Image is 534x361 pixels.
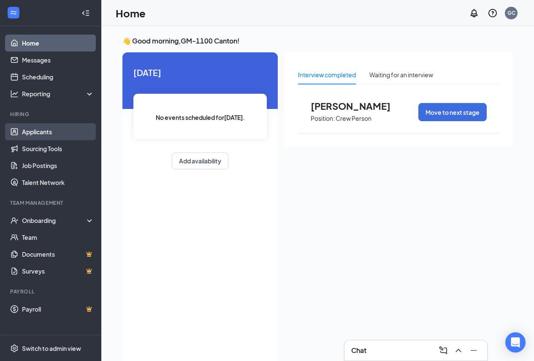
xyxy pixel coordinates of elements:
[311,114,335,122] p: Position:
[369,70,433,79] div: Waiting for an interview
[298,70,356,79] div: Interview completed
[81,9,90,17] svg: Collapse
[9,8,18,17] svg: WorkstreamLogo
[172,152,228,169] button: Add availability
[453,345,464,356] svg: ChevronUp
[505,332,526,353] div: Open Intercom Messenger
[336,114,371,122] p: Crew Person
[22,68,94,85] a: Scheduling
[10,288,92,295] div: Payroll
[469,345,479,356] svg: Minimize
[10,216,19,225] svg: UserCheck
[22,344,81,353] div: Switch to admin view
[507,9,515,16] div: GC
[10,90,19,98] svg: Analysis
[22,229,94,246] a: Team
[122,36,513,46] h3: 👋 Good morning, GM-1100 Canton !
[22,301,94,318] a: PayrollCrown
[22,246,94,263] a: DocumentsCrown
[438,345,448,356] svg: ComposeMessage
[22,123,94,140] a: Applicants
[311,100,404,111] span: [PERSON_NAME]
[452,344,465,357] button: ChevronUp
[22,263,94,280] a: SurveysCrown
[22,35,94,52] a: Home
[469,8,479,18] svg: Notifications
[133,66,267,79] span: [DATE]
[22,90,95,98] div: Reporting
[22,157,94,174] a: Job Postings
[22,174,94,191] a: Talent Network
[10,111,92,118] div: Hiring
[156,113,245,122] span: No events scheduled for [DATE] .
[10,199,92,206] div: Team Management
[467,344,480,357] button: Minimize
[22,52,94,68] a: Messages
[418,103,487,121] button: Move to next stage
[116,6,146,20] h1: Home
[436,344,450,357] button: ComposeMessage
[351,346,366,355] h3: Chat
[10,344,19,353] svg: Settings
[488,8,498,18] svg: QuestionInfo
[22,140,94,157] a: Sourcing Tools
[22,216,87,225] div: Onboarding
